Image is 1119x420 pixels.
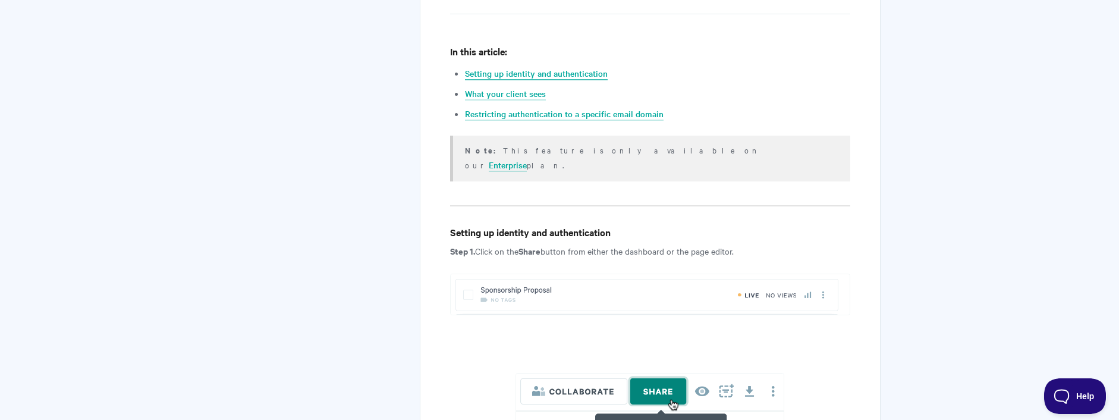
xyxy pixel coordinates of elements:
[518,245,540,257] strong: Share
[450,245,475,257] strong: Step 1.
[465,87,546,101] a: What your client sees
[465,67,608,80] a: Setting up identity and authentication
[465,145,503,156] strong: Note:
[450,244,850,258] p: Click on the button from either the dashboard or the page editor.
[465,108,664,121] a: Restricting authentication to a specific email domain
[489,159,527,172] a: Enterprise
[1044,378,1107,414] iframe: Toggle Customer Support
[465,143,835,172] p: This feature is only available on our plan.
[450,45,507,58] strong: In this article:
[450,225,611,239] strong: Setting up identity and authentication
